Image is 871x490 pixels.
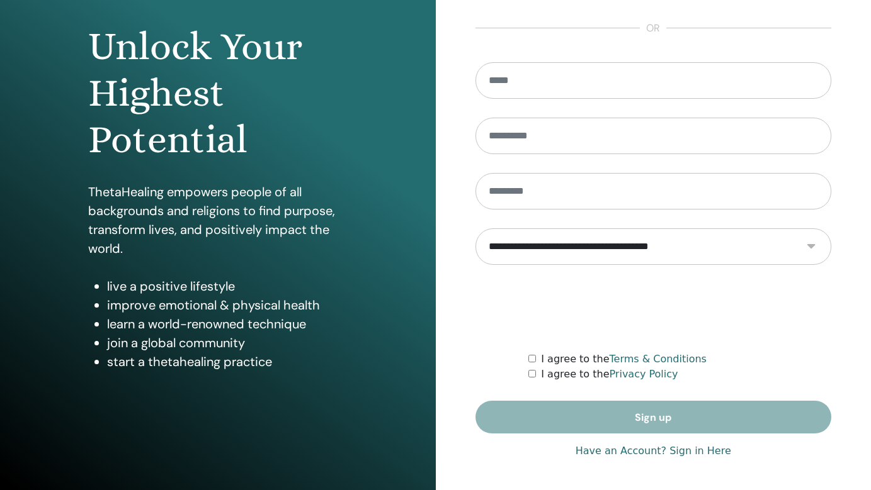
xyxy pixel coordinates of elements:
[107,277,347,296] li: live a positive lifestyle
[541,367,678,382] label: I agree to the
[88,182,347,258] p: ThetaHealing empowers people of all backgrounds and religions to find purpose, transform lives, a...
[609,353,706,365] a: Terms & Conditions
[557,284,749,333] iframe: reCAPTCHA
[609,368,678,380] a: Privacy Policy
[88,23,347,164] h1: Unlock Your Highest Potential
[107,296,347,315] li: improve emotional & physical health
[107,352,347,371] li: start a thetahealing practice
[541,352,707,367] label: I agree to the
[640,21,666,36] span: or
[107,315,347,333] li: learn a world-renowned technique
[107,333,347,352] li: join a global community
[576,443,731,459] a: Have an Account? Sign in Here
